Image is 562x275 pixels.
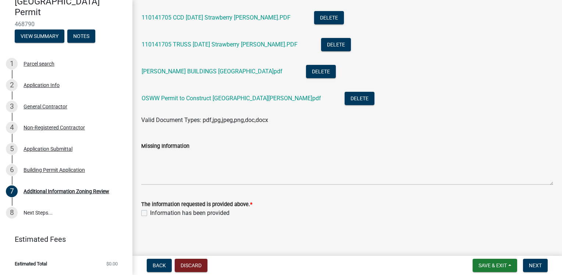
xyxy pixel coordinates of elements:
[24,61,54,66] div: Parcel search
[479,262,507,268] span: Save & Exit
[306,69,336,76] wm-modal-confirm: Delete Document
[175,259,207,272] button: Discard
[314,11,344,24] button: Delete
[67,34,95,39] wm-modal-confirm: Notes
[106,261,118,266] span: $0.00
[24,125,85,130] div: Non-Registered Contractor
[15,21,118,28] span: 468790
[153,262,166,268] span: Back
[141,144,189,149] label: Missing Information
[6,101,18,112] div: 3
[523,259,548,272] button: Next
[6,122,18,133] div: 4
[321,38,351,51] button: Delete
[345,95,374,102] wm-modal-confirm: Delete Document
[142,41,298,48] a: 110141705 TRUSS [DATE] Strawberry [PERSON_NAME].PDF
[6,164,18,176] div: 6
[141,202,252,207] label: The information requested is provided above.
[141,116,268,123] span: Valid Document Types: pdf,jpg,jpeg,png,doc,docx
[6,185,18,197] div: 7
[306,65,336,78] button: Delete
[24,146,72,152] div: Application Submittal
[142,95,321,102] a: OSWW Permit to Construct [GEOGRAPHIC_DATA][PERSON_NAME]pdf
[24,83,60,88] div: Application Info
[6,232,121,247] a: Estimated Fees
[67,29,95,43] button: Notes
[15,34,64,39] wm-modal-confirm: Summary
[529,262,542,268] span: Next
[6,58,18,70] div: 1
[24,189,109,194] div: Additional Information Zoning Review
[321,42,351,49] wm-modal-confirm: Delete Document
[142,68,282,75] a: [PERSON_NAME] BUILDINGS [GEOGRAPHIC_DATA]pdf
[147,259,172,272] button: Back
[150,209,230,217] label: Information has been provided
[345,92,374,105] button: Delete
[6,143,18,155] div: 5
[15,261,47,266] span: Estimated Total
[24,167,85,173] div: Building Permit Application
[314,15,344,22] wm-modal-confirm: Delete Document
[15,29,64,43] button: View Summary
[473,259,517,272] button: Save & Exit
[6,207,18,219] div: 8
[24,104,67,109] div: General Contractor
[6,79,18,91] div: 2
[142,14,291,21] a: 110141705 CCD [DATE] Strawberry [PERSON_NAME].PDF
